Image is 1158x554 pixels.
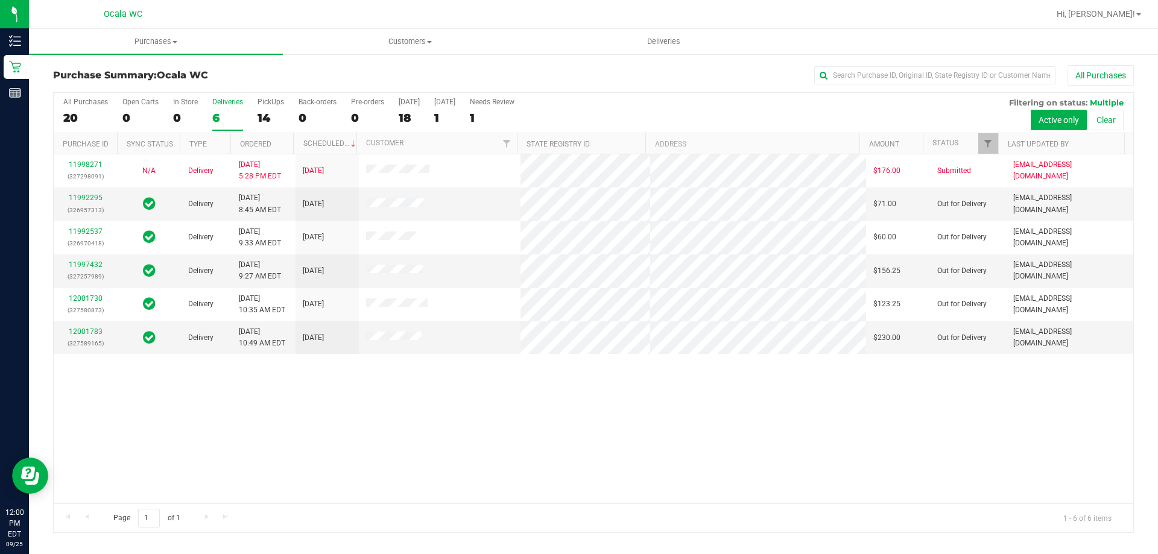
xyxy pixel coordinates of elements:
span: Not Applicable [142,166,156,175]
span: Multiple [1090,98,1124,107]
span: Ocala WC [104,9,142,19]
a: 11997432 [69,260,103,269]
span: $71.00 [873,198,896,210]
span: [EMAIL_ADDRESS][DOMAIN_NAME] [1013,259,1126,282]
a: Purchase ID [63,140,109,148]
div: [DATE] [434,98,455,106]
div: PickUps [258,98,284,106]
button: All Purchases [1068,65,1134,86]
a: State Registry ID [527,140,590,148]
a: Deliveries [537,29,791,54]
div: 1 [470,111,514,125]
div: [DATE] [399,98,420,106]
div: 14 [258,111,284,125]
a: Ordered [240,140,271,148]
span: $230.00 [873,332,900,344]
a: Purchases [29,29,283,54]
inline-svg: Inventory [9,35,21,47]
input: Search Purchase ID, Original ID, State Registry ID or Customer Name... [814,66,1055,84]
a: Filter [497,133,517,154]
div: Pre-orders [351,98,384,106]
span: Delivery [188,332,214,344]
p: 12:00 PM EDT [5,507,24,540]
span: Filtering on status: [1009,98,1087,107]
h3: Purchase Summary: [53,70,413,81]
span: [DATE] [303,165,324,177]
a: 12001730 [69,294,103,303]
div: Needs Review [470,98,514,106]
span: $156.25 [873,265,900,277]
div: Open Carts [122,98,159,106]
a: Customer [366,139,403,147]
a: Filter [978,133,998,154]
div: 0 [351,111,384,125]
span: $123.25 [873,298,900,310]
div: 6 [212,111,243,125]
span: [EMAIL_ADDRESS][DOMAIN_NAME] [1013,293,1126,316]
button: N/A [142,165,156,177]
span: [DATE] 10:49 AM EDT [239,326,285,349]
inline-svg: Retail [9,61,21,73]
button: Active only [1031,110,1087,130]
a: 12001783 [69,327,103,336]
span: Submitted [937,165,971,177]
button: Clear [1089,110,1124,130]
span: In Sync [143,295,156,312]
p: 09/25 [5,540,24,549]
p: (326957313) [61,204,110,216]
span: Delivery [188,165,214,177]
div: 1 [434,111,455,125]
a: Amount [869,140,899,148]
span: [EMAIL_ADDRESS][DOMAIN_NAME] [1013,326,1126,349]
span: In Sync [143,195,156,212]
a: 11998271 [69,160,103,169]
div: 0 [299,111,337,125]
span: Customers [283,36,536,47]
span: [DATE] [303,298,324,310]
div: Back-orders [299,98,337,106]
a: Scheduled [303,139,358,148]
span: [DATE] 8:45 AM EDT [239,192,281,215]
p: (327580873) [61,304,110,316]
p: (327589165) [61,338,110,349]
div: All Purchases [63,98,108,106]
inline-svg: Reports [9,87,21,99]
a: Status [932,139,958,147]
span: [DATE] [303,231,324,243]
span: [DATE] [303,332,324,344]
span: [EMAIL_ADDRESS][DOMAIN_NAME] [1013,159,1126,182]
p: (327257989) [61,271,110,282]
span: Ocala WC [157,69,208,81]
a: Last Updated By [1008,140,1069,148]
input: 1 [138,509,160,527]
span: Delivery [188,198,214,210]
span: [DATE] 9:27 AM EDT [239,259,281,282]
div: 0 [173,111,198,125]
a: Type [189,140,207,148]
div: 0 [122,111,159,125]
span: Out for Delivery [937,298,987,310]
th: Address [645,133,859,154]
span: [DATE] [303,198,324,210]
a: Customers [283,29,537,54]
a: 11992537 [69,227,103,236]
span: Out for Delivery [937,332,987,344]
span: Out for Delivery [937,231,987,243]
span: In Sync [143,228,156,245]
span: 1 - 6 of 6 items [1054,509,1121,527]
span: In Sync [143,262,156,279]
span: In Sync [143,329,156,346]
span: Page of 1 [103,509,190,527]
span: Delivery [188,231,214,243]
a: 11992295 [69,194,103,202]
span: Out for Delivery [937,198,987,210]
span: Out for Delivery [937,265,987,277]
span: [DATE] 10:35 AM EDT [239,293,285,316]
span: $176.00 [873,165,900,177]
span: [DATE] 5:28 PM EDT [239,159,281,182]
div: 18 [399,111,420,125]
span: [EMAIL_ADDRESS][DOMAIN_NAME] [1013,226,1126,249]
iframe: Resource center [12,458,48,494]
span: Hi, [PERSON_NAME]! [1057,9,1135,19]
a: Sync Status [127,140,173,148]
